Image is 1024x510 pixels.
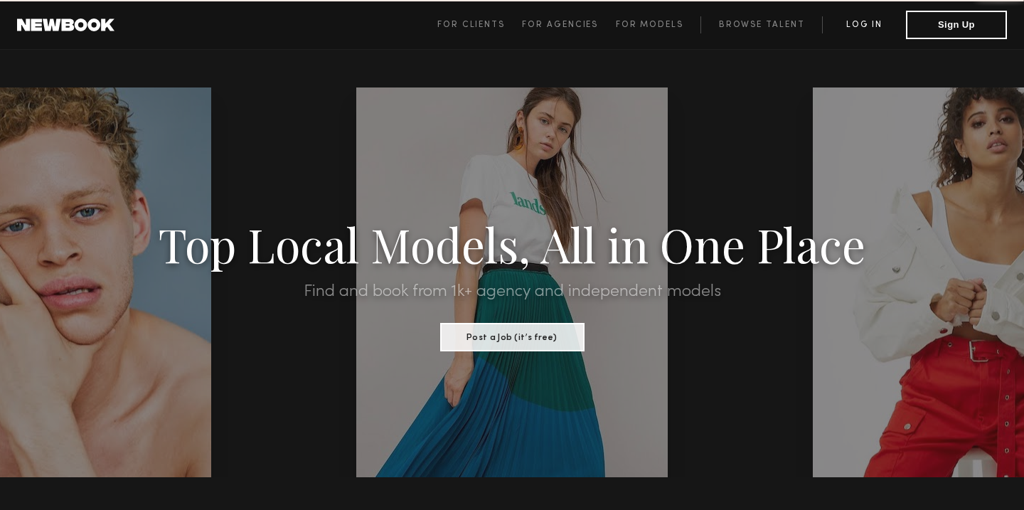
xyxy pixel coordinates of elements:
span: For Agencies [522,21,598,29]
button: Sign Up [906,11,1007,39]
a: Log in [822,16,906,33]
h2: Find and book from 1k+ agency and independent models [77,283,947,300]
a: For Models [616,16,701,33]
button: Post a Job (it’s free) [440,323,585,351]
span: For Models [616,21,683,29]
a: Post a Job (it’s free) [440,328,585,344]
span: For Clients [437,21,505,29]
a: For Agencies [522,16,615,33]
a: Browse Talent [700,16,822,33]
h1: Top Local Models, All in One Place [77,222,947,266]
a: For Clients [437,16,522,33]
